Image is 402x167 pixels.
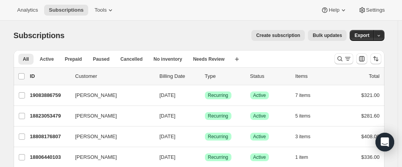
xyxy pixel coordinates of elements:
[205,72,244,80] div: Type
[313,32,342,39] span: Bulk updates
[30,72,69,80] p: ID
[354,5,390,16] button: Settings
[366,7,385,13] span: Settings
[14,31,65,40] span: Subscriptions
[295,72,334,80] div: Items
[160,92,176,98] span: [DATE]
[71,110,149,122] button: [PERSON_NAME]
[350,30,374,41] button: Export
[30,72,380,80] div: IDCustomerBilling DateTypeStatusItemsTotal
[75,153,117,161] span: [PERSON_NAME]
[253,154,266,160] span: Active
[160,113,176,119] span: [DATE]
[251,30,305,41] button: Create subscription
[253,92,266,98] span: Active
[30,111,380,121] div: 18823053479[PERSON_NAME][DATE]SuccessRecurringSuccessActive5 items$281.60
[75,112,117,120] span: [PERSON_NAME]
[30,153,69,161] p: 18806440103
[361,154,380,160] span: $336.00
[71,130,149,143] button: [PERSON_NAME]
[334,53,353,64] button: Search and filter results
[160,72,199,80] p: Billing Date
[44,5,88,16] button: Subscriptions
[253,134,266,140] span: Active
[295,92,311,98] span: 7 items
[93,56,110,62] span: Paused
[193,56,225,62] span: Needs Review
[30,90,380,101] div: 19083886759[PERSON_NAME][DATE]SuccessRecurringSuccessActive7 items$321.00
[30,133,69,141] p: 18808176807
[370,53,381,64] button: Sort the results
[250,72,289,80] p: Status
[30,152,380,163] div: 18806440103[PERSON_NAME][DATE]SuccessRecurringSuccessActive1 item$336.00
[361,134,380,139] span: $408.00
[329,7,339,13] span: Help
[160,134,176,139] span: [DATE]
[30,91,69,99] p: 19083886759
[295,111,319,121] button: 5 items
[295,152,317,163] button: 1 item
[375,133,394,151] div: Open Intercom Messenger
[208,154,228,160] span: Recurring
[231,54,243,65] button: Create new view
[75,91,117,99] span: [PERSON_NAME]
[121,56,143,62] span: Cancelled
[208,113,228,119] span: Recurring
[369,72,379,80] p: Total
[30,112,69,120] p: 18823053479
[356,53,367,64] button: Customize table column order and visibility
[153,56,182,62] span: No inventory
[12,5,43,16] button: Analytics
[208,134,228,140] span: Recurring
[295,154,308,160] span: 1 item
[208,92,228,98] span: Recurring
[361,92,380,98] span: $321.00
[71,151,149,163] button: [PERSON_NAME]
[17,7,38,13] span: Analytics
[295,90,319,101] button: 7 items
[295,134,311,140] span: 3 items
[40,56,54,62] span: Active
[49,7,84,13] span: Subscriptions
[65,56,82,62] span: Prepaid
[308,30,347,41] button: Bulk updates
[75,133,117,141] span: [PERSON_NAME]
[295,131,319,142] button: 3 items
[71,89,149,102] button: [PERSON_NAME]
[90,5,119,16] button: Tools
[295,113,311,119] span: 5 items
[354,32,369,39] span: Export
[253,113,266,119] span: Active
[160,154,176,160] span: [DATE]
[361,113,380,119] span: $281.60
[30,131,380,142] div: 18808176807[PERSON_NAME][DATE]SuccessRecurringSuccessActive3 items$408.00
[23,56,29,62] span: All
[75,72,153,80] p: Customer
[316,5,352,16] button: Help
[94,7,107,13] span: Tools
[256,32,300,39] span: Create subscription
